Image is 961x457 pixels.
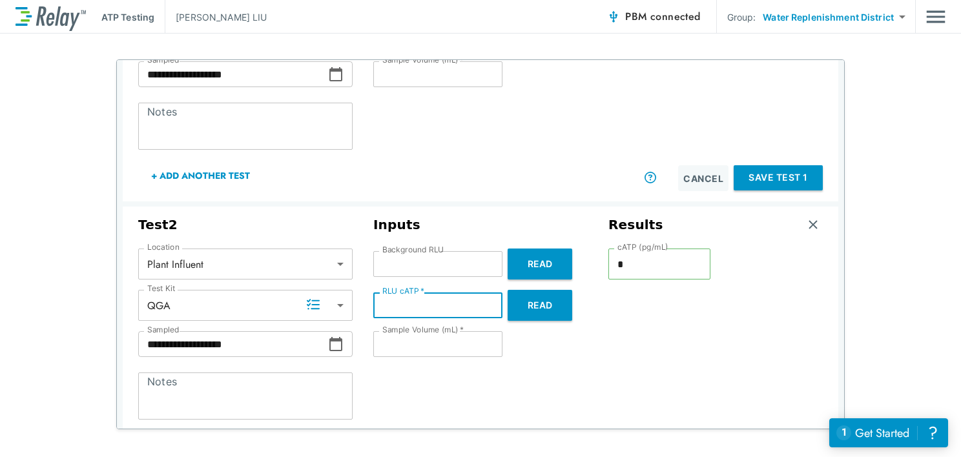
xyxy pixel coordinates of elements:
[147,284,176,293] label: Test Kit
[602,4,705,30] button: PBM connected
[829,418,948,447] iframe: Resource center
[138,251,353,277] div: Plant Influent
[373,217,588,233] h3: Inputs
[176,10,267,24] p: [PERSON_NAME] LIU
[138,217,353,233] h3: Test 2
[807,218,820,231] img: Remove
[382,325,464,334] label: Sample Volume (mL)
[926,5,945,29] button: Main menu
[734,165,823,190] button: Save Test 1
[138,331,328,357] input: Choose date, selected date is Aug 11, 2025
[508,249,572,279] button: Read
[382,56,464,65] label: Sample Volume (mL)
[147,56,180,65] label: Sampled
[147,325,180,334] label: Sampled
[138,292,353,318] div: QGA
[382,245,444,254] label: Background RLU
[147,243,180,252] label: Location
[101,10,154,24] p: ATP Testing
[607,10,620,23] img: Connected Icon
[926,5,945,29] img: Drawer Icon
[727,10,756,24] p: Group:
[15,3,86,31] img: LuminUltra Relay
[650,9,701,24] span: connected
[508,290,572,321] button: Read
[138,61,328,87] input: Choose date, selected date is Aug 11, 2025
[382,287,424,296] label: RLU cATP
[608,217,663,233] h3: Results
[625,8,700,26] span: PBM
[617,243,668,252] label: cATP (pg/mL)
[138,160,263,191] button: + Add Another Test
[678,165,728,191] button: Cancel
